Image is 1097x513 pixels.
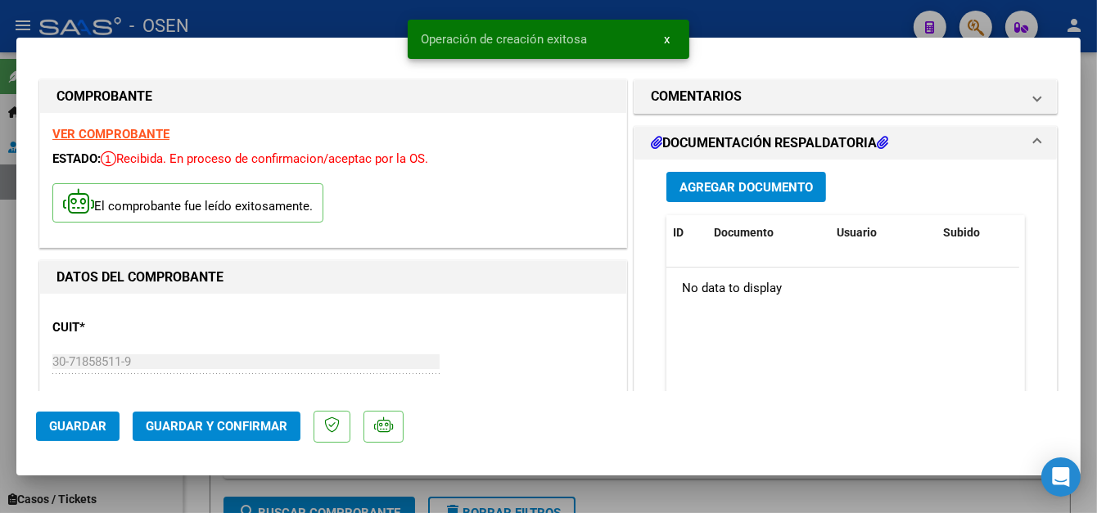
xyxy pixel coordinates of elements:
button: Agregar Documento [666,172,826,202]
span: x [664,32,670,47]
strong: DATOS DEL COMPROBANTE [56,269,223,285]
h1: DOCUMENTACIÓN RESPALDATORIA [651,133,888,153]
span: Guardar [49,419,106,434]
datatable-header-cell: Usuario [830,215,937,250]
span: Agregar Documento [679,180,813,195]
span: Guardar y Confirmar [146,419,287,434]
mat-expansion-panel-header: DOCUMENTACIÓN RESPALDATORIA [634,127,1057,160]
div: No data to display [666,268,1019,308]
span: Operación de creación exitosa [421,31,587,47]
div: DOCUMENTACIÓN RESPALDATORIA [634,160,1057,499]
a: VER COMPROBANTE [52,127,169,142]
datatable-header-cell: ID [666,215,707,250]
datatable-header-cell: Subido [937,215,1018,250]
button: x [651,25,683,54]
span: ID [673,226,684,239]
datatable-header-cell: Documento [707,215,830,250]
button: Guardar [36,412,120,441]
p: CUIT [52,318,221,337]
strong: COMPROBANTE [56,88,152,104]
mat-expansion-panel-header: COMENTARIOS [634,80,1057,113]
div: Open Intercom Messenger [1041,457,1081,497]
span: Recibida. En proceso de confirmacion/aceptac por la OS. [101,151,428,166]
span: Usuario [837,226,877,239]
button: Guardar y Confirmar [133,412,300,441]
p: El comprobante fue leído exitosamente. [52,183,323,223]
span: Documento [714,226,774,239]
span: Subido [943,226,980,239]
span: ESTADO: [52,151,101,166]
h1: COMENTARIOS [651,87,742,106]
